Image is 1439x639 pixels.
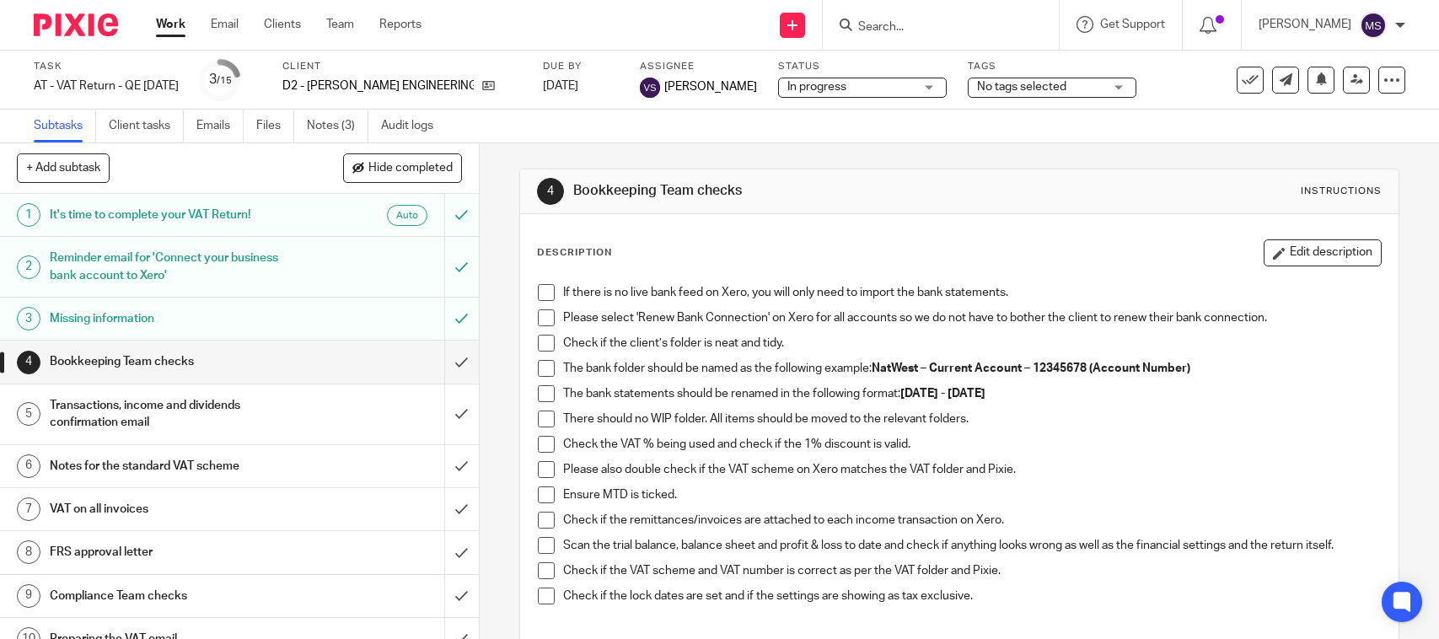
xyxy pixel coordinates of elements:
[1264,239,1382,266] button: Edit description
[856,20,1008,35] input: Search
[34,110,96,142] a: Subtasks
[900,388,985,400] strong: [DATE] - [DATE]
[573,182,996,200] h1: Bookkeeping Team checks
[50,245,302,288] h1: Reminder email for 'Connect your business bank account to Xero'
[50,349,302,374] h1: Bookkeeping Team checks
[537,178,564,205] div: 4
[209,70,232,89] div: 3
[640,78,660,98] img: svg%3E
[387,205,427,226] div: Auto
[778,60,947,73] label: Status
[563,588,1380,604] p: Check if the lock dates are set and if the settings are showing as tax exclusive.
[563,537,1380,554] p: Scan the trial balance, balance sheet and profit & loss to date and check if anything looks wrong...
[563,562,1380,579] p: Check if the VAT scheme and VAT number is correct as per the VAT folder and Pixie.
[50,306,302,331] h1: Missing information
[381,110,446,142] a: Audit logs
[50,393,302,436] h1: Transactions, income and dividends confirmation email
[17,454,40,478] div: 6
[379,16,421,33] a: Reports
[563,335,1380,352] p: Check if the client’s folder is neat and tidy.
[563,360,1380,377] p: The bank folder should be named as the following example:
[109,110,184,142] a: Client tasks
[563,512,1380,529] p: Check if the remittances/invoices are attached to each income transaction on Xero.
[1301,185,1382,198] div: Instructions
[17,584,40,608] div: 9
[34,60,179,73] label: Task
[282,60,522,73] label: Client
[563,461,1380,478] p: Please also double check if the VAT scheme on Xero matches the VAT folder and Pixie.
[787,81,846,93] span: In progress
[1259,16,1351,33] p: [PERSON_NAME]
[368,162,453,175] span: Hide completed
[343,153,462,182] button: Hide completed
[211,16,239,33] a: Email
[17,153,110,182] button: + Add subtask
[664,78,757,95] span: [PERSON_NAME]
[977,81,1066,93] span: No tags selected
[256,110,294,142] a: Files
[17,255,40,279] div: 2
[50,454,302,479] h1: Notes for the standard VAT scheme
[50,583,302,609] h1: Compliance Team checks
[563,385,1380,402] p: The bank statements should be renamed in the following format:
[543,60,619,73] label: Due by
[50,497,302,522] h1: VAT on all invoices
[217,76,232,85] small: /15
[563,309,1380,326] p: Please select 'Renew Bank Connection' on Xero for all accounts so we do not have to bother the cl...
[1360,12,1387,39] img: svg%3E
[968,60,1136,73] label: Tags
[34,78,179,94] div: AT - VAT Return - QE [DATE]
[17,307,40,330] div: 3
[34,78,179,94] div: AT - VAT Return - QE 31-08-2025
[872,362,1190,374] strong: NatWest – Current Account – 12345678 (Account Number)
[563,284,1380,301] p: If there is no live bank feed on Xero, you will only need to import the bank statements.
[50,540,302,565] h1: FRS approval letter
[156,16,185,33] a: Work
[17,497,40,521] div: 7
[196,110,244,142] a: Emails
[1100,19,1165,30] span: Get Support
[563,411,1380,427] p: There should no WIP folder. All items should be moved to the relevant folders.
[543,80,578,92] span: [DATE]
[563,486,1380,503] p: Ensure MTD is ticked.
[282,78,474,94] p: D2 - [PERSON_NAME] ENGINEERING LTD
[17,402,40,426] div: 5
[537,246,612,260] p: Description
[326,16,354,33] a: Team
[307,110,368,142] a: Notes (3)
[17,351,40,374] div: 4
[264,16,301,33] a: Clients
[17,203,40,227] div: 1
[50,202,302,228] h1: It's time to complete your VAT Return!
[563,436,1380,453] p: Check the VAT % being used and check if the 1% discount is valid.
[640,60,757,73] label: Assignee
[34,13,118,36] img: Pixie
[17,540,40,564] div: 8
